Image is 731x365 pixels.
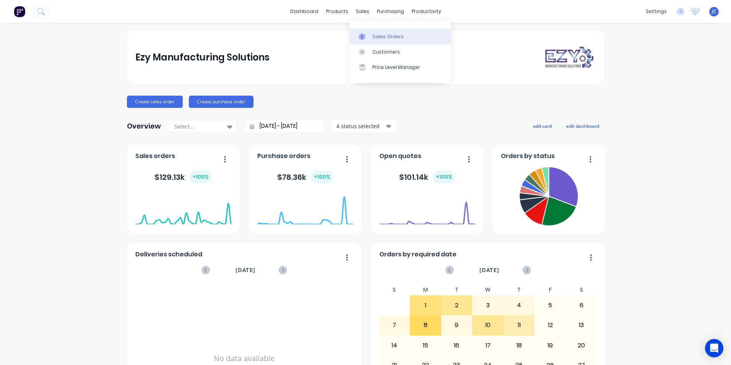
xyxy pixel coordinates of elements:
div: 10 [473,316,503,335]
div: $ 101.14k [399,171,455,183]
div: 15 [410,336,441,355]
div: 4 status selected [336,122,385,130]
span: Open quotes [379,152,421,161]
button: add card [528,121,557,131]
div: productivity [408,6,445,17]
div: 18 [504,336,534,355]
div: + 100 % [433,171,455,183]
div: Customers [372,49,400,55]
div: 3 [473,296,503,315]
span: [DATE] [479,266,499,274]
div: 20 [566,336,597,355]
div: + 100 % [189,171,212,183]
div: S [566,284,597,295]
div: W [472,284,504,295]
div: + 100 % [311,171,333,183]
div: $ 129.13k [154,171,212,183]
button: Create purchase order [189,96,253,108]
div: settings [642,6,671,17]
div: Overview [127,119,161,134]
div: 12 [535,316,565,335]
span: Deliveries scheduled [135,250,202,259]
div: M [410,284,441,295]
div: purchasing [373,6,408,17]
div: Ezy Manufacturing Solutions [135,50,270,65]
button: Create sales order [127,96,183,108]
div: 1 [410,296,441,315]
span: Purchase orders [257,152,310,161]
div: 13 [566,316,597,335]
div: Open Intercom Messenger [705,339,723,357]
div: Sales Orders [372,33,404,40]
span: [DATE] [236,266,255,274]
div: sales [352,6,373,17]
div: 17 [473,336,503,355]
div: $ 78.36k [277,171,333,183]
div: 11 [504,316,534,335]
button: 4 status selected [332,121,397,132]
div: 6 [566,296,597,315]
div: 8 [410,316,441,335]
img: Factory [14,6,25,17]
a: Price Level Manager [349,60,451,75]
div: T [441,284,473,295]
div: T [504,284,535,295]
div: S [379,284,410,295]
button: edit dashboard [561,121,604,131]
div: 19 [535,336,565,355]
div: Price Level Manager [372,64,420,71]
div: F [534,284,566,295]
div: 9 [442,316,472,335]
span: JC [712,8,716,15]
span: Sales orders [135,152,175,161]
span: Orders by required date [379,250,456,259]
div: 2 [442,296,472,315]
a: Sales Orders [349,29,451,44]
div: 7 [379,316,410,335]
span: Orders by status [501,152,555,161]
div: 5 [535,296,565,315]
a: dashboard [286,6,322,17]
div: 4 [504,296,534,315]
div: products [322,6,352,17]
div: 14 [379,336,410,355]
a: Customers [349,44,451,60]
div: 16 [442,336,472,355]
img: Ezy Manufacturing Solutions [542,45,596,70]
